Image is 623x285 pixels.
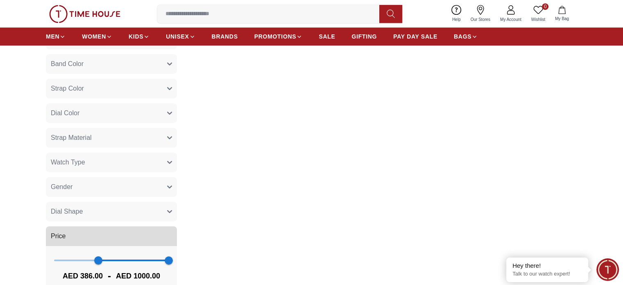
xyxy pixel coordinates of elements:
[454,32,471,41] span: BAGS
[46,32,59,41] span: MEN
[46,103,177,123] button: Dial Color
[51,231,66,241] span: Price
[51,207,83,217] span: Dial Shape
[497,16,525,23] span: My Account
[528,16,548,23] span: Wishlist
[51,59,84,69] span: Band Color
[512,262,582,270] div: Hey there!
[46,54,177,74] button: Band Color
[542,3,548,10] span: 0
[466,3,495,24] a: Our Stores
[129,32,143,41] span: KIDS
[82,29,112,44] a: WOMEN
[550,4,574,23] button: My Bag
[319,29,335,44] a: SALE
[46,128,177,148] button: Strap Material
[51,84,84,93] span: Strap Color
[449,16,464,23] span: Help
[526,3,550,24] a: 0Wishlist
[82,32,106,41] span: WOMEN
[46,29,66,44] a: MEN
[166,29,195,44] a: UNISEX
[46,79,177,98] button: Strap Color
[254,29,303,44] a: PROMOTIONS
[46,202,177,221] button: Dial Shape
[212,32,238,41] span: BRANDS
[447,3,466,24] a: Help
[46,226,177,246] button: Price
[51,182,72,192] span: Gender
[254,32,297,41] span: PROMOTIONS
[552,16,572,22] span: My Bag
[393,32,437,41] span: PAY DAY SALE
[393,29,437,44] a: PAY DAY SALE
[103,269,116,283] span: -
[212,29,238,44] a: BRANDS
[46,153,177,172] button: Watch Type
[51,133,92,143] span: Strap Material
[166,32,189,41] span: UNISEX
[51,157,85,167] span: Watch Type
[319,32,335,41] span: SALE
[596,258,619,281] div: Chat Widget
[51,108,79,118] span: Dial Color
[46,177,177,197] button: Gender
[351,29,377,44] a: GIFTING
[63,270,103,282] span: AED 386.00
[512,271,582,278] p: Talk to our watch expert!
[129,29,150,44] a: KIDS
[116,270,160,282] span: AED 1000.00
[351,32,377,41] span: GIFTING
[49,5,120,23] img: ...
[467,16,494,23] span: Our Stores
[454,29,478,44] a: BAGS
